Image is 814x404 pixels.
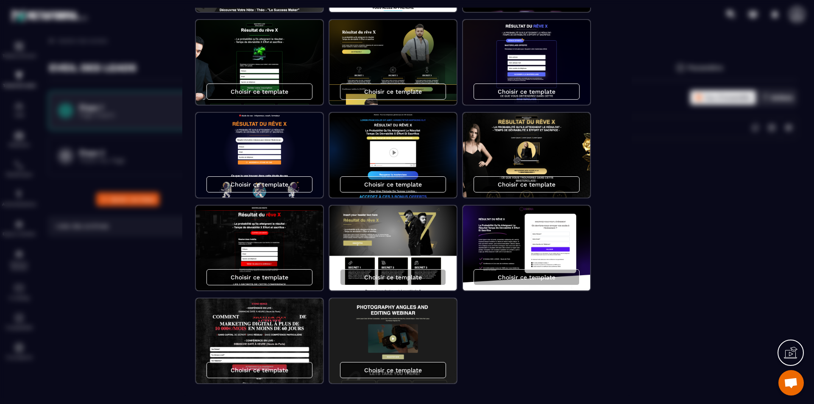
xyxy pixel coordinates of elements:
[364,88,422,95] p: Choisir ce template
[498,274,555,281] p: Choisir ce template
[364,274,422,281] p: Choisir ce template
[196,298,323,383] img: image
[498,181,555,188] p: Choisir ce template
[231,274,288,281] p: Choisir ce template
[196,206,323,290] img: image
[463,206,590,290] img: image
[231,367,288,373] p: Choisir ce template
[196,20,323,105] img: image
[231,181,288,188] p: Choisir ce template
[329,113,457,198] img: image
[329,20,457,105] img: image
[231,88,288,95] p: Choisir ce template
[364,181,422,188] p: Choisir ce template
[778,370,804,396] a: Ouvrir le chat
[364,367,422,373] p: Choisir ce template
[329,298,457,383] img: image
[329,206,457,290] img: image
[498,88,555,95] p: Choisir ce template
[196,113,323,198] img: image
[463,20,590,105] img: image
[463,113,590,198] img: image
